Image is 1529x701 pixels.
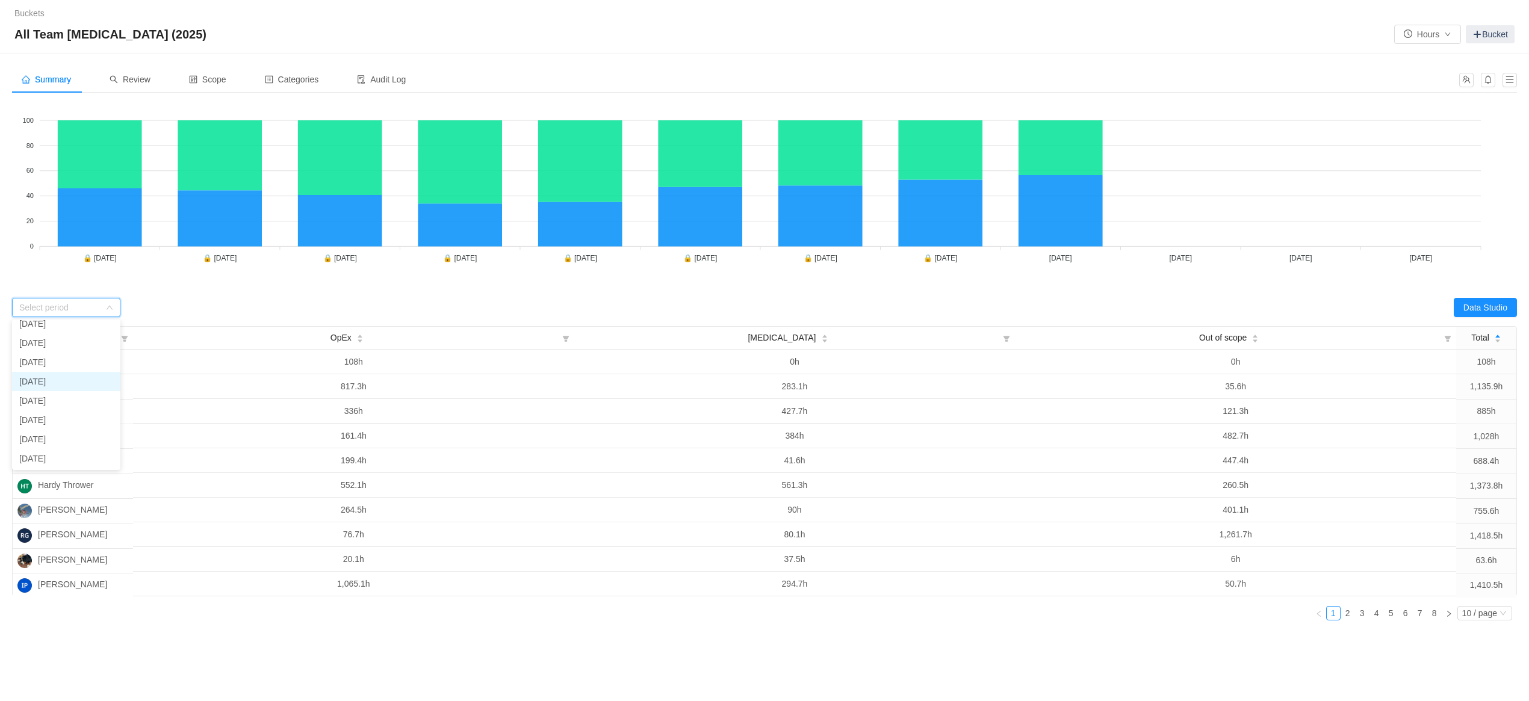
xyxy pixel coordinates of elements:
td: 552.1h [133,473,574,498]
li: 4 [1369,606,1384,620]
span: Summary [22,75,71,84]
td: 482.7h [1015,424,1456,448]
td: 1,135.9h [1456,374,1516,399]
td: 384h [574,424,1016,448]
tspan: 60 [26,167,34,174]
img: HT [17,479,32,493]
i: icon: filter [557,327,574,349]
i: icon: caret-up [821,333,828,337]
tspan: 0 [30,242,34,250]
img: IP [17,578,32,593]
a: 2 [1341,607,1354,620]
button: icon: menu [1503,73,1517,87]
div: 10 / page [1462,607,1497,620]
li: 2 [1341,606,1355,620]
span: Review [110,75,150,84]
td: 76.7h [133,522,574,547]
td: 37.5h [574,547,1016,572]
tspan: 80 [26,142,34,149]
span: [PERSON_NAME] [38,504,107,518]
td: 755.6h [1456,499,1516,523]
li: 8 [1427,606,1442,620]
td: 401.1h [1015,498,1456,522]
tspan: 🔒 [DATE] [83,253,117,262]
i: icon: caret-up [1252,333,1259,337]
tspan: [DATE] [1409,254,1432,262]
td: 1,373.8h [1456,474,1516,499]
li: [DATE] [12,353,120,372]
td: 35.6h [1015,374,1456,399]
div: Sort [1251,333,1259,341]
td: 0h [1015,350,1456,374]
tspan: 🔒 [DATE] [683,253,717,262]
tspan: 🔒 [DATE] [443,253,477,262]
img: DM [17,504,32,518]
i: icon: caret-up [356,333,363,337]
td: 161.4h [133,424,574,448]
td: 41.6h [574,448,1016,473]
span: Scope [189,75,226,84]
tspan: [DATE] [1289,254,1312,262]
td: 199.4h [133,448,574,473]
li: [DATE] [12,410,120,430]
i: icon: down [106,304,113,312]
span: All Team [MEDICAL_DATA] (2025) [14,25,214,44]
tspan: 🔒 [DATE] [323,253,357,262]
span: [PERSON_NAME] [38,528,107,543]
td: 688.4h [1456,449,1516,474]
td: 561.3h [574,473,1016,498]
i: icon: home [22,75,30,84]
span: [PERSON_NAME] [38,554,107,568]
td: 885h [1456,400,1516,424]
td: 260.5h [1015,473,1456,498]
tspan: 🔒 [DATE] [563,253,597,262]
td: 121.3h [1015,399,1456,424]
tspan: [DATE] [1049,254,1072,262]
td: 264.5h [133,498,574,522]
i: icon: caret-down [1252,338,1259,341]
span: Out of scope [1199,332,1247,344]
i: icon: caret-down [1494,338,1501,341]
td: 108h [133,350,574,374]
li: Previous Page [1312,606,1326,620]
li: 6 [1398,606,1413,620]
td: 90h [574,498,1016,522]
td: 20.1h [133,547,574,572]
a: 8 [1428,607,1441,620]
li: [DATE] [12,430,120,449]
td: 50.7h [1015,572,1456,596]
a: Bucket [1466,25,1515,43]
tspan: 100 [23,117,34,124]
i: icon: down [1500,610,1507,618]
i: icon: caret-down [821,338,828,341]
li: 5 [1384,606,1398,620]
td: 283.1h [574,374,1016,399]
div: Sort [356,333,364,341]
a: Buckets [14,8,45,18]
tspan: 20 [26,217,34,224]
td: 1,418.5h [1456,523,1516,548]
a: 7 [1413,607,1427,620]
tspan: 40 [26,192,34,199]
a: 3 [1356,607,1369,620]
td: 6h [1015,547,1456,572]
td: 1,410.5h [1456,573,1516,598]
i: icon: left [1315,610,1323,617]
i: icon: filter [998,327,1015,349]
span: [MEDICAL_DATA] [748,332,816,344]
tspan: [DATE] [1169,254,1192,262]
i: icon: control [189,75,197,84]
td: 447.4h [1015,448,1456,473]
button: icon: bell [1481,73,1495,87]
a: 6 [1399,607,1412,620]
a: 1 [1327,607,1340,620]
td: 817.3h [133,374,574,399]
td: 1,028h [1456,424,1516,449]
span: [PERSON_NAME] [38,578,107,593]
tspan: 🔒 [DATE] [203,253,237,262]
i: icon: profile [265,75,273,84]
i: icon: search [110,75,118,84]
i: icon: caret-down [356,338,363,341]
td: 108h [1456,350,1516,374]
td: 427.7h [574,399,1016,424]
